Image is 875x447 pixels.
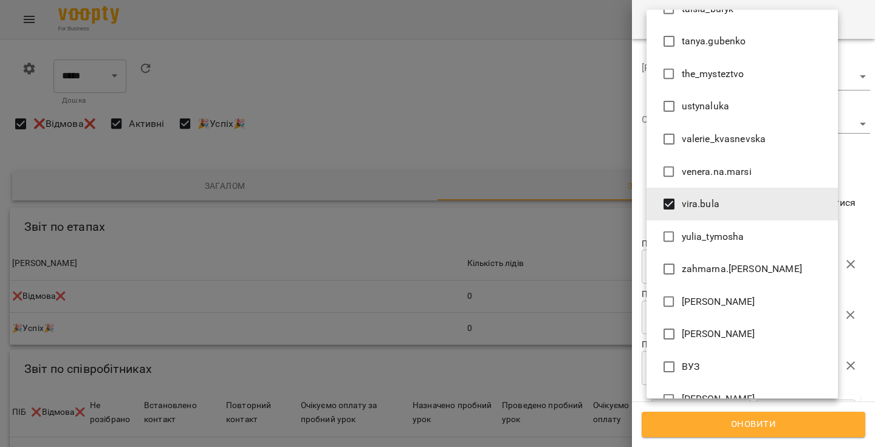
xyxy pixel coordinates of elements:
[682,132,766,146] span: valerie_kvasnevska
[682,34,746,49] span: tanya.gubenko
[682,230,744,244] span: yulia_tymosha
[682,67,744,81] span: the_mysteztvo
[682,165,752,179] span: venera.na.marsi
[682,197,719,211] span: vira.bula
[682,360,699,374] span: ВУЗ
[682,327,755,341] span: [PERSON_NAME]
[682,99,729,114] span: ustynaluka
[682,262,802,276] span: zahmarna.[PERSON_NAME]
[682,295,755,309] span: [PERSON_NAME]
[682,392,755,406] span: [PERSON_NAME]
